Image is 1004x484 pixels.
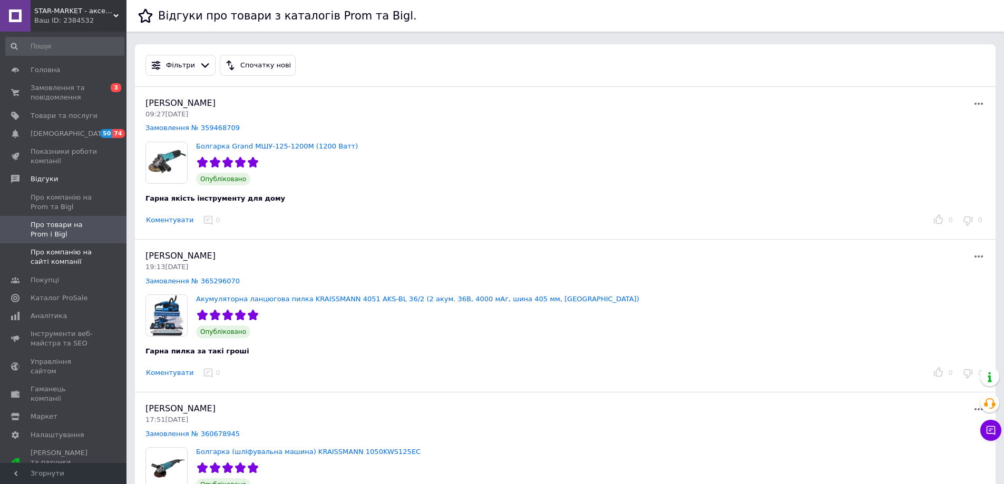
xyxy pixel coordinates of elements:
[31,412,57,421] span: Маркет
[31,174,58,184] span: Відгуки
[145,277,240,285] a: Замовлення № 365296070
[158,9,417,22] h1: Відгуки про товари з каталогів Prom та Bigl.
[220,55,296,76] button: Спочатку нові
[145,347,249,355] span: Гарна пилка за такі гроші
[100,129,112,138] span: 50
[145,263,188,271] span: 19:13[DATE]
[111,83,121,92] span: 3
[31,147,98,166] span: Показники роботи компанії
[145,430,240,438] a: Замовлення № 360678945
[145,110,188,118] span: 09:27[DATE]
[34,16,126,25] div: Ваш ID: 2384532
[31,193,98,212] span: Про компанію на Prom та Bigl
[31,248,98,266] span: Про компанію на сайті компанії
[196,142,358,150] a: Болгарка Grand МШУ-125-1200M (1200 Ватт)
[31,65,60,75] span: Головна
[145,98,216,108] span: [PERSON_NAME]
[31,311,67,321] span: Аналітика
[145,416,188,423] span: 17:51[DATE]
[164,60,197,71] div: Фільтри
[31,129,109,139] span: [DEMOGRAPHIC_DATA]
[145,55,216,76] button: Фільтри
[196,448,421,456] a: Болгарка (шліфувальна машина) KRAISSMANN 1050KWS125EC
[145,251,216,261] span: [PERSON_NAME]
[196,173,250,185] span: Опубліковано
[980,420,1001,441] button: Чат з покупцем
[31,430,84,440] span: Налаштування
[31,275,59,285] span: Покупці
[5,37,124,56] input: Пошук
[31,111,98,121] span: Товари та послуги
[196,325,250,338] span: Опубліковано
[146,295,187,336] img: Акумуляторна ланцюгова пилка KRAISSMANN 4051 AKS-BL 36/2 (2 акум. 36В, 4000 мАг, шина 405 мм, НІМ...
[31,357,98,376] span: Управління сайтом
[31,329,98,348] span: Інструменти веб-майстра та SEO
[196,295,639,303] a: Акумуляторна ланцюгова пилка KRAISSMANN 4051 AKS-BL 36/2 (2 акум. 36В, 4000 мАг, шина 405 мм, [GE...
[112,129,124,138] span: 74
[238,60,293,71] div: Спочатку нові
[145,368,194,379] button: Коментувати
[145,215,194,226] button: Коментувати
[31,83,98,102] span: Замовлення та повідомлення
[145,194,285,202] span: Гарна якість інструменту для дому
[31,384,98,403] span: Гаманець компанії
[31,448,98,477] span: [PERSON_NAME] та рахунки
[31,220,98,239] span: Про товари на Prom і Bigl
[31,293,87,303] span: Каталог ProSale
[146,142,187,183] img: Болгарка Grand МШУ-125-1200M (1200 Ватт)
[34,6,113,16] span: STAR-MARKET - аксесуари, товари для дому, саду, відпочинку та туризму
[145,403,216,413] span: [PERSON_NAME]
[145,124,240,132] a: Замовлення № 359468709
